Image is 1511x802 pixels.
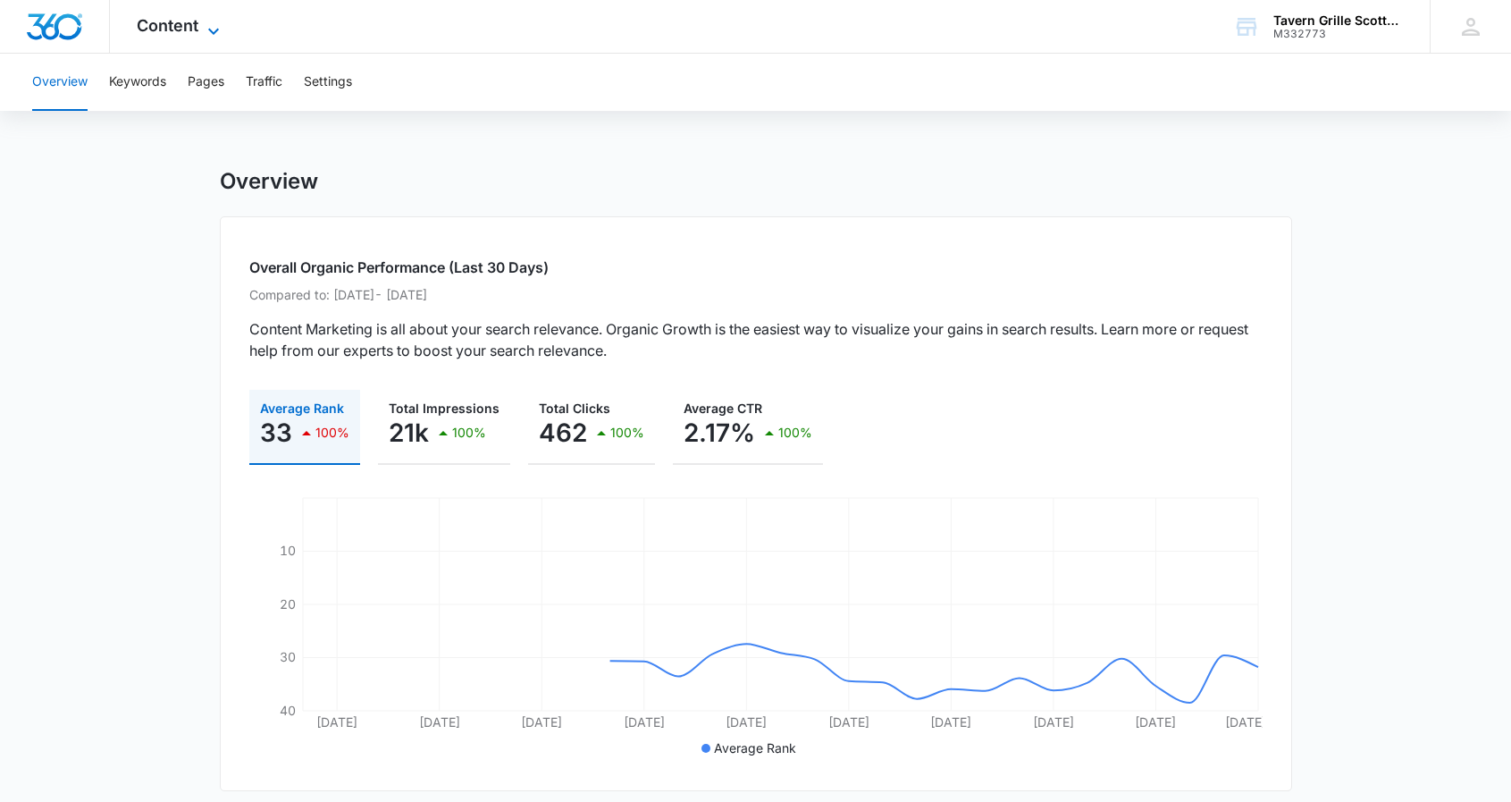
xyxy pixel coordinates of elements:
p: 100% [610,426,644,439]
p: Content Marketing is all about your search relevance. Organic Growth is the easiest way to visual... [249,318,1263,361]
button: Overview [32,54,88,111]
p: 100% [452,426,486,439]
span: Content [137,16,198,35]
button: Traffic [246,54,282,111]
tspan: 10 [280,543,296,558]
tspan: [DATE] [1135,714,1176,730]
tspan: [DATE] [827,714,869,730]
tspan: [DATE] [930,714,971,730]
span: Average Rank [260,401,344,416]
p: 100% [778,426,812,439]
span: Average Rank [714,740,796,756]
tspan: [DATE] [623,714,664,730]
p: 33 [260,418,292,447]
p: 21k [389,418,429,447]
p: 2.17% [684,418,755,447]
p: 100% [315,426,349,439]
tspan: [DATE] [418,714,459,730]
button: Pages [188,54,224,111]
tspan: [DATE] [521,714,562,730]
tspan: [DATE] [726,714,767,730]
button: Settings [304,54,352,111]
tspan: 20 [280,596,296,612]
span: Average CTR [684,401,762,416]
tspan: [DATE] [1032,714,1073,730]
div: account name [1273,13,1404,28]
p: 462 [539,418,587,447]
tspan: 30 [280,649,296,664]
button: Keywords [109,54,166,111]
tspan: [DATE] [1224,714,1265,730]
h1: Overview [220,168,318,195]
span: Total Clicks [539,401,610,416]
tspan: [DATE] [316,714,357,730]
h2: Overall Organic Performance (Last 30 Days) [249,257,1263,278]
p: Compared to: [DATE] - [DATE] [249,285,1263,304]
span: Total Impressions [389,401,499,416]
tspan: 40 [280,703,296,718]
div: account id [1273,28,1404,40]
